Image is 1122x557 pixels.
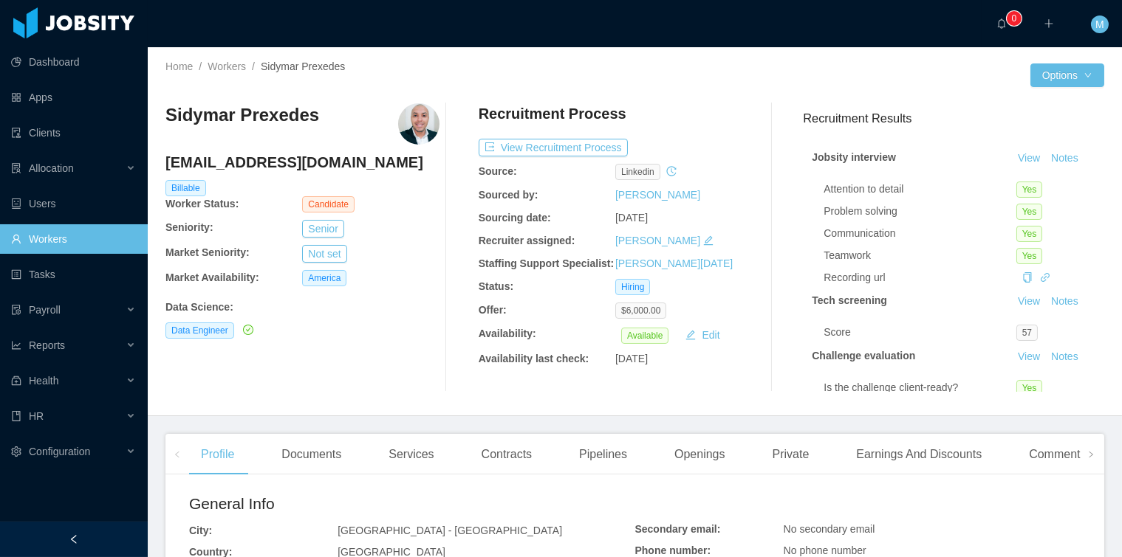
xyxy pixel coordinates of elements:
[208,60,246,72] a: Workers
[1045,293,1084,311] button: Notes
[479,304,507,316] b: Offer:
[165,322,234,339] span: Data Engineer
[812,294,887,306] strong: Tech screening
[165,246,250,258] b: Market Seniority:
[11,305,21,315] i: icon: file-protect
[784,544,866,556] span: No phone number
[11,340,21,350] i: icon: line-chart
[11,47,136,77] a: icon: pie-chartDashboard
[302,220,343,238] button: Senior
[703,235,714,246] i: icon: edit
[635,544,711,556] b: Phone number:
[824,270,1016,286] div: Recording url
[11,83,136,112] a: icon: appstoreApps
[615,353,648,364] span: [DATE]
[11,446,21,457] i: icon: setting
[11,163,21,173] i: icon: solution
[680,326,725,344] button: icon: editEdit
[1013,152,1045,164] a: View
[165,221,213,233] b: Seniority:
[189,434,246,475] div: Profile
[1013,295,1045,307] a: View
[1007,11,1022,26] sup: 0
[803,109,1104,128] h3: Recruitment Results
[1016,380,1043,396] span: Yes
[243,325,253,335] i: icon: check-circle
[666,166,677,176] i: icon: history
[189,525,212,536] b: City:
[663,434,737,475] div: Openings
[784,523,875,535] span: No secondary email
[29,304,61,316] span: Payroll
[165,301,233,313] b: Data Science :
[1044,18,1054,29] i: icon: plus
[189,492,635,516] h2: General Info
[165,103,319,127] h3: Sidymar Prexedes
[615,212,648,224] span: [DATE]
[1016,226,1043,242] span: Yes
[479,353,589,364] b: Availability last check:
[479,328,536,339] b: Availability:
[29,410,44,422] span: HR
[996,18,1007,29] i: icon: bell
[302,196,355,212] span: Candidate
[615,257,733,269] a: [PERSON_NAME][DATE]
[470,434,544,475] div: Contracts
[479,212,551,224] b: Sourcing date:
[479,189,538,201] b: Sourced by:
[1022,270,1033,286] div: Copy
[1017,434,1098,475] div: Comments
[165,180,206,196] span: Billable
[1016,248,1043,264] span: Yes
[29,446,90,457] span: Configuration
[1045,348,1084,366] button: Notes
[761,434,821,475] div: Private
[302,270,346,286] span: America
[824,204,1016,219] div: Problem solving
[615,164,660,180] span: linkedin
[1016,204,1043,220] span: Yes
[479,139,628,156] button: icon: exportView Recruitment Process
[812,350,915,361] strong: Challenge evaluation
[29,339,65,351] span: Reports
[479,103,626,124] h4: Recruitment Process
[479,142,628,153] a: icon: exportView Recruitment Process
[1013,350,1045,362] a: View
[252,60,255,72] span: /
[812,151,896,163] strong: Jobsity interview
[1016,181,1043,198] span: Yes
[11,376,21,386] i: icon: medicine-box
[824,226,1016,241] div: Communication
[11,224,136,254] a: icon: userWorkers
[338,525,562,536] span: [GEOGRAPHIC_DATA] - [GEOGRAPHIC_DATA]
[844,434,993,475] div: Earnings And Discounts
[479,165,517,177] b: Source:
[1095,15,1104,33] span: M
[824,181,1016,197] div: Attention to detail
[165,271,259,283] b: Market Availability:
[29,162,74,174] span: Allocation
[165,152,439,173] h4: [EMAIL_ADDRESS][DOMAIN_NAME]
[567,434,639,475] div: Pipelines
[1045,150,1084,167] button: Notes
[11,411,21,421] i: icon: book
[1022,272,1033,283] i: icon: copy
[174,451,181,458] i: icon: left
[479,257,615,269] b: Staffing Support Specialist:
[824,380,1016,395] div: Is the challenge client-ready?
[824,248,1016,263] div: Teamwork
[165,60,193,72] a: Home
[398,103,439,145] img: 376e99f4-e6d4-46b0-b160-53a8c0b6ecf2_688a58730d9cc-400w.png
[199,60,202,72] span: /
[1040,271,1050,283] a: icon: link
[1040,272,1050,283] i: icon: link
[635,523,721,535] b: Secondary email:
[29,375,58,387] span: Health
[479,235,575,246] b: Recruiter assigned:
[11,260,136,289] a: icon: profileTasks
[11,189,136,218] a: icon: robotUsers
[270,434,353,475] div: Documents
[165,198,239,210] b: Worker Status:
[240,324,253,336] a: icon: check-circle
[11,118,136,148] a: icon: auditClients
